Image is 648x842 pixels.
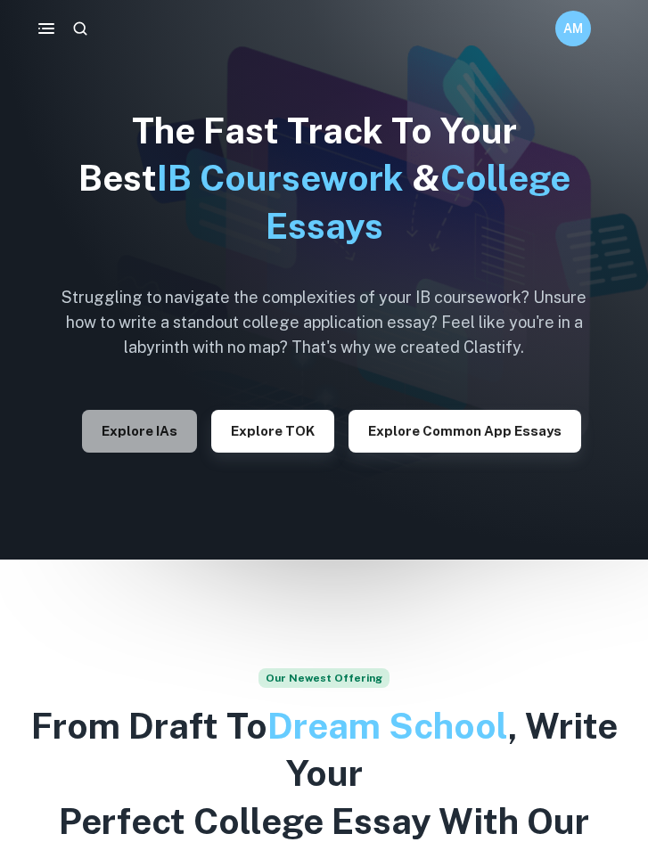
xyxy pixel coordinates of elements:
h6: Struggling to navigate the complexities of your IB coursework? Unsure how to write a standout col... [48,285,601,360]
h6: AM [563,19,584,38]
span: Dream School [267,705,508,747]
button: Explore IAs [82,410,197,453]
span: IB Coursework [157,157,404,199]
button: Explore Common App essays [349,410,581,453]
span: Our Newest Offering [258,668,390,688]
button: Explore TOK [211,410,334,453]
span: College Essays [266,157,570,246]
button: AM [555,11,591,46]
a: Explore TOK [211,421,334,438]
h1: The Fast Track To Your Best & [48,107,601,249]
a: Explore IAs [82,421,197,438]
a: Explore Common App essays [349,421,581,438]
